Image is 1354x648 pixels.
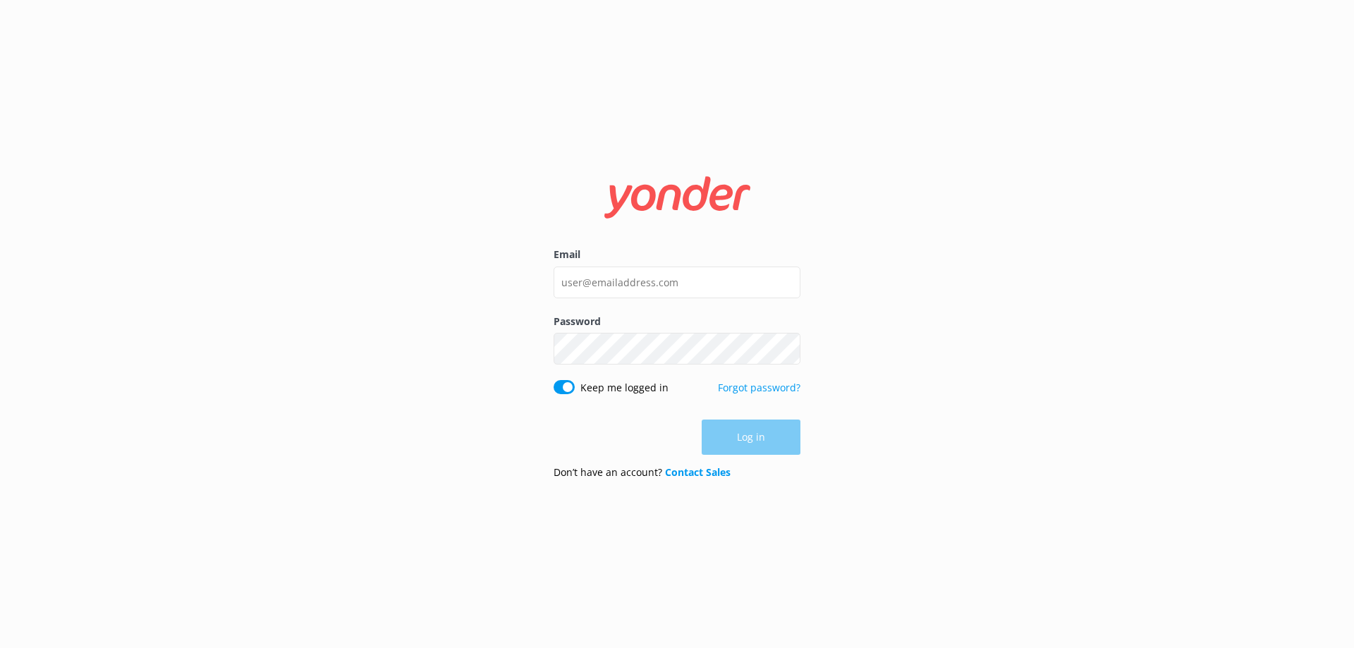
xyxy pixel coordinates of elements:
input: user@emailaddress.com [554,267,800,298]
label: Password [554,314,800,329]
a: Forgot password? [718,381,800,394]
label: Keep me logged in [580,380,669,396]
button: Show password [772,335,800,363]
label: Email [554,247,800,262]
a: Contact Sales [665,465,731,479]
p: Don’t have an account? [554,465,731,480]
